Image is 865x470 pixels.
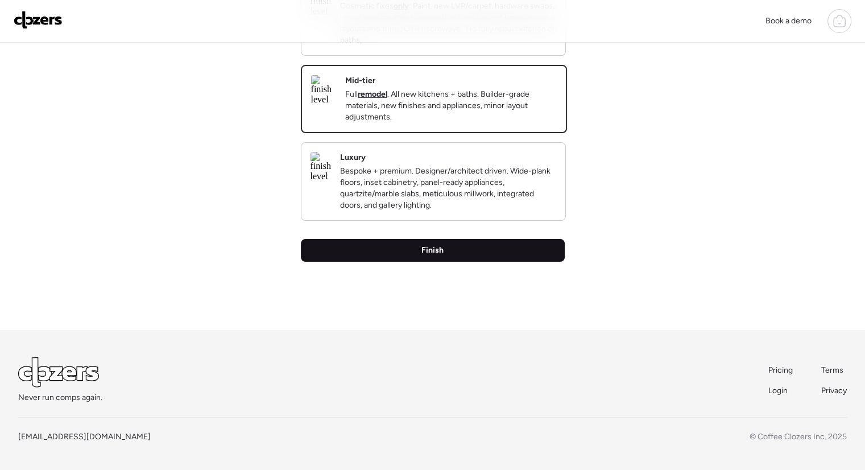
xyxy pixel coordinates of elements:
[340,152,366,163] h2: Luxury
[18,392,102,403] span: Never run comps again.
[345,89,557,123] p: Full . All new kitchens + baths. Builder-grade materials, new finishes and appliances, minor layo...
[358,89,387,99] strong: remodel
[768,365,793,375] span: Pricing
[821,365,843,375] span: Terms
[821,365,847,376] a: Terms
[750,432,847,442] span: © Coffee Clozers Inc. 2025
[311,152,331,182] img: finish level
[18,357,99,387] img: Logo Light
[311,75,336,105] img: finish level
[765,16,812,26] span: Book a demo
[821,385,847,397] a: Privacy
[421,245,444,256] span: Finish
[768,385,794,397] a: Login
[345,75,375,86] h2: Mid-tier
[18,432,151,442] a: [EMAIL_ADDRESS][DOMAIN_NAME]
[768,386,788,395] span: Login
[340,166,556,211] p: Bespoke + premium. Designer/architect driven. Wide-plank floors, inset cabinetry, panel-ready app...
[768,365,794,376] a: Pricing
[14,11,63,29] img: Logo
[821,386,847,395] span: Privacy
